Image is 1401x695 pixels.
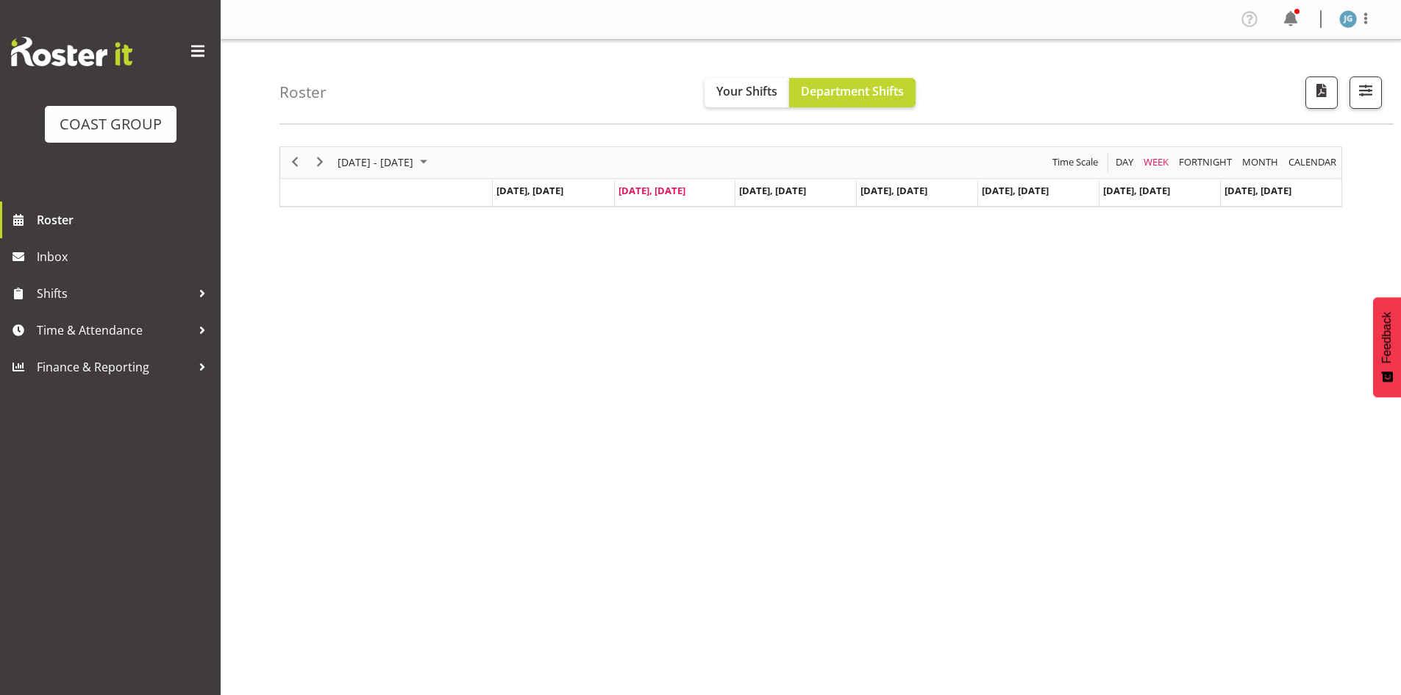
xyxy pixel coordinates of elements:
[37,209,213,231] span: Roster
[789,78,916,107] button: Department Shifts
[37,319,191,341] span: Time & Attendance
[1240,153,1281,171] button: Timeline Month
[285,153,305,171] button: Previous
[1305,76,1338,109] button: Download a PDF of the roster according to the set date range.
[1103,184,1170,197] span: [DATE], [DATE]
[1142,153,1170,171] span: Week
[1050,153,1101,171] button: Time Scale
[801,83,904,99] span: Department Shifts
[1177,153,1233,171] span: Fortnight
[1141,153,1172,171] button: Timeline Week
[11,37,132,66] img: Rosterit website logo
[282,147,307,178] div: previous period
[1224,184,1291,197] span: [DATE], [DATE]
[1380,312,1394,363] span: Feedback
[705,78,789,107] button: Your Shifts
[1286,153,1339,171] button: Month
[982,184,1049,197] span: [DATE], [DATE]
[37,282,191,304] span: Shifts
[335,153,434,171] button: August 2025
[37,246,213,268] span: Inbox
[1241,153,1280,171] span: Month
[1350,76,1382,109] button: Filter Shifts
[1339,10,1357,28] img: jason-garvey1164.jpg
[307,147,332,178] div: next period
[618,184,685,197] span: [DATE], [DATE]
[496,184,563,197] span: [DATE], [DATE]
[1177,153,1235,171] button: Fortnight
[279,84,327,101] h4: Roster
[1373,297,1401,397] button: Feedback - Show survey
[1287,153,1338,171] span: calendar
[739,184,806,197] span: [DATE], [DATE]
[1051,153,1099,171] span: Time Scale
[279,146,1342,207] div: Timeline Week of August 19, 2025
[332,147,436,178] div: August 18 - 24, 2025
[336,153,415,171] span: [DATE] - [DATE]
[1113,153,1136,171] button: Timeline Day
[37,356,191,378] span: Finance & Reporting
[310,153,330,171] button: Next
[860,184,927,197] span: [DATE], [DATE]
[60,113,162,135] div: COAST GROUP
[1114,153,1135,171] span: Day
[716,83,777,99] span: Your Shifts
